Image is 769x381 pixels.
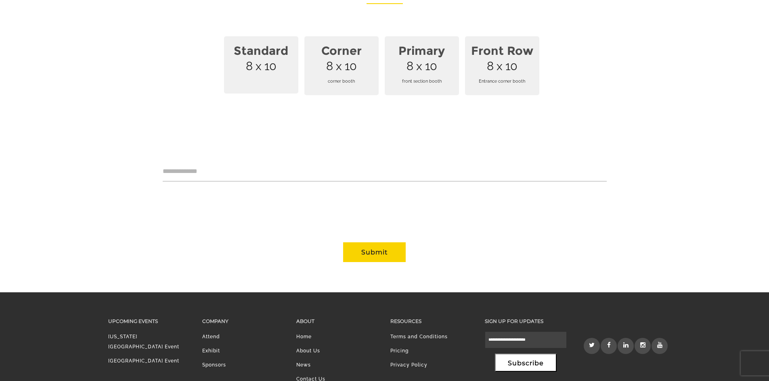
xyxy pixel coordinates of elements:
h3: About [296,316,378,326]
a: Terms and Conditions [390,334,448,339]
a: [US_STATE][GEOGRAPHIC_DATA] Event [108,334,179,350]
h3: Upcoming Events [108,316,190,326]
button: Subscribe [495,354,557,372]
strong: Front Row [470,39,534,62]
span: 8 x 10 [304,36,379,95]
strong: Standard [229,39,293,62]
strong: Corner [309,39,374,62]
strong: Primary [390,39,454,62]
button: Submit [343,242,406,262]
a: About Us [296,348,320,354]
h3: Company [202,316,284,326]
span: front section booth [390,70,454,92]
span: 8 x 10 [385,36,459,95]
span: 8 x 10 [224,36,298,94]
a: Attend [202,334,220,339]
h3: Sign up for updates [485,316,567,326]
h3: Resources [390,316,472,326]
a: News [296,362,311,368]
a: Sponsors [202,362,226,368]
span: 8 x 10 [465,36,539,95]
span: Entrance corner booth [470,70,534,92]
a: Pricing [390,348,409,354]
a: Privacy Policy [390,362,427,368]
span: corner booth [309,70,374,92]
a: Exhibit [202,348,220,354]
a: [GEOGRAPHIC_DATA] Event [108,358,179,364]
a: Home [296,334,312,339]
